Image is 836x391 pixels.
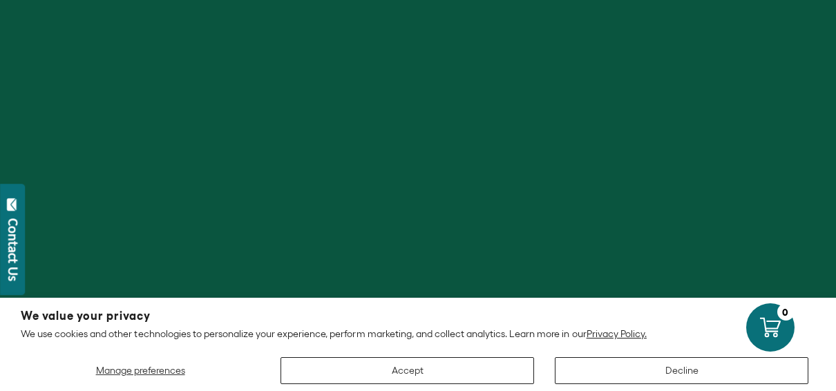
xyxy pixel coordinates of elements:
div: Contact Us [6,218,20,281]
p: We use cookies and other technologies to personalize your experience, perform marketing, and coll... [21,327,815,340]
button: Accept [281,357,534,384]
button: Manage preferences [21,357,260,384]
button: Decline [555,357,808,384]
span: Manage preferences [96,365,185,376]
a: Privacy Policy. [587,328,647,339]
h2: We value your privacy [21,310,815,322]
div: 0 [777,303,795,321]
